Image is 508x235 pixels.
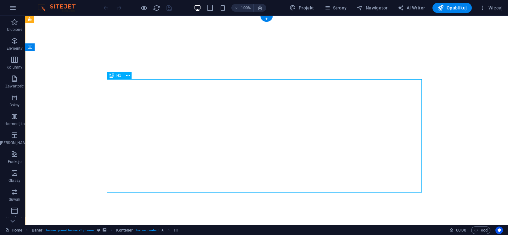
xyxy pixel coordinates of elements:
[9,197,20,202] p: Suwak
[479,5,503,11] span: Więcej
[116,227,133,234] span: Kliknij, aby zaznaczyć. Kliknij dwukrotnie, aby edytować
[460,228,461,232] span: :
[231,4,254,12] button: 100%
[7,27,22,32] p: Ulubione
[5,84,24,89] p: Zawartość
[153,4,160,12] button: reload
[174,227,179,234] span: Kliknij, aby zaznaczyć. Kliknij dwukrotnie, aby edytować
[161,228,164,232] i: Element zawiera animację
[357,5,387,11] span: Nawigator
[116,74,121,77] span: H1
[437,5,467,11] span: Opublikuj
[140,4,148,12] button: Kliknij tutaj, aby wyjść z trybu podglądu i kontynuować edycję
[495,227,503,234] button: Usercentrics
[135,227,158,234] span: . banner-content
[474,227,488,234] span: Kod
[322,3,349,13] button: Strony
[477,3,505,13] button: Więcej
[103,228,106,232] i: Ten element zawiera tło
[287,3,316,13] button: Projekt
[7,46,23,51] p: Elementy
[449,227,466,234] h6: Czas sesji
[354,3,390,13] button: Nawigator
[6,216,23,221] p: Nagłówek
[287,3,316,13] div: Projekt (Ctrl+Alt+Y)
[4,121,25,126] p: Harmonijka
[432,3,472,13] button: Opublikuj
[32,227,42,234] span: Kliknij, aby zaznaczyć. Kliknij dwukrotnie, aby edytować
[290,5,314,11] span: Projekt
[395,3,427,13] button: AI Writer
[324,5,347,11] span: Strony
[456,227,466,234] span: 00 00
[32,227,179,234] nav: breadcrumb
[260,16,273,22] div: +
[8,159,21,164] p: Funkcje
[97,228,100,232] i: Ten element jest konfigurowalnym ustawieniem wstępnym
[241,4,251,12] h6: 100%
[45,227,95,234] span: . banner .preset-banner-v3-planner
[398,5,425,11] span: AI Writer
[7,65,22,70] p: Kolumny
[5,227,22,234] a: Kliknij, aby anulować zaznaczenie. Kliknij dwukrotnie, aby otworzyć Strony
[36,4,83,12] img: Editor Logo
[257,5,263,11] i: Po zmianie rozmiaru automatycznie dostosowuje poziom powiększenia do wybranego urządzenia.
[153,4,160,12] i: Przeładuj stronę
[471,227,490,234] button: Kod
[8,178,21,183] p: Obrazy
[9,103,20,108] p: Boksy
